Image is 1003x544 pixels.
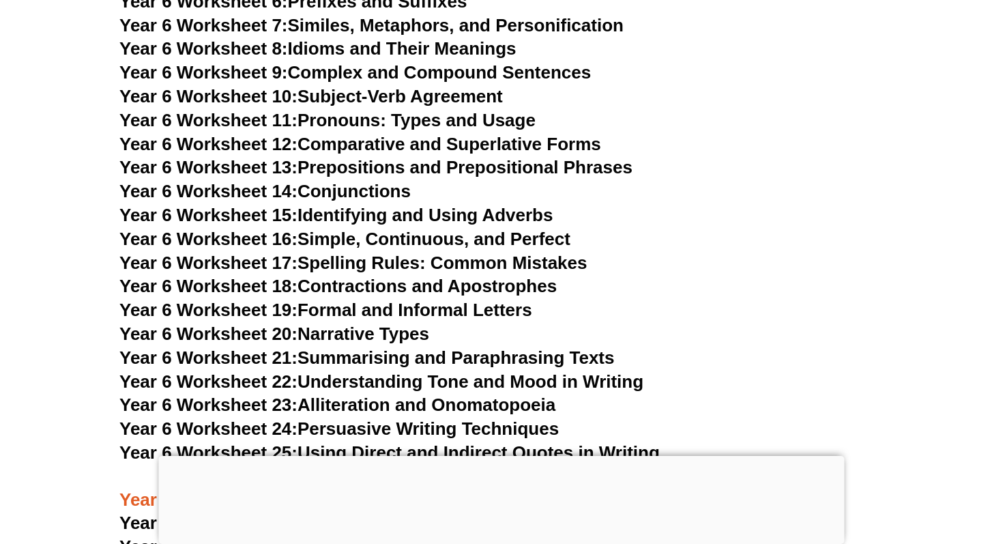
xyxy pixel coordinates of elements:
a: Year 6 Worksheet 8:Idioms and Their Meanings [119,38,516,59]
a: Year 6 Worksheet 13:Prepositions and Prepositional Phrases [119,157,633,177]
span: Year 6 Worksheet 25: [119,442,297,463]
a: Year 6 Worksheet 24:Persuasive Writing Techniques [119,418,559,439]
a: Year 6 Worksheet 14:Conjunctions [119,181,411,201]
a: Year 6 Worksheet 21:Summarising and Paraphrasing Texts [119,347,614,368]
span: Year 6 Worksheet 21: [119,347,297,368]
a: Year 6 Worksheet 9:Complex and Compound Sentences [119,62,591,83]
a: Year 6 Worksheet 20:Narrative Types [119,324,429,344]
span: Year 6 Worksheet 8: [119,38,288,59]
a: Year 6 Worksheet 7:Similes, Metaphors, and Personification [119,15,624,35]
a: Year 6 Worksheet 16:Simple, Continuous, and Perfect [119,229,570,249]
a: Year 6 Worksheet 25:Using Direct and Indirect Quotes in Writing [119,442,660,463]
a: Year 7 Poetry Worksheet 1:The Whispering Forest [119,513,540,533]
span: Year 6 Worksheet 22: [119,371,297,392]
span: Year 6 Worksheet 20: [119,324,297,344]
span: Year 6 Worksheet 10: [119,86,297,106]
iframe: Chat Widget [769,390,1003,544]
span: Year 6 Worksheet 16: [119,229,297,249]
span: Year 6 Worksheet 7: [119,15,288,35]
a: Year 6 Worksheet 19:Formal and Informal Letters [119,300,532,320]
a: Year 6 Worksheet 17:Spelling Rules: Common Mistakes [119,253,587,273]
span: Year 6 Worksheet 18: [119,276,297,296]
span: Year 7 Poetry Worksheet 1: [119,513,348,533]
span: Year 6 Worksheet 23: [119,395,297,415]
a: Year 6 Worksheet 11:Pronouns: Types and Usage [119,110,536,130]
span: Year 6 Worksheet 24: [119,418,297,439]
span: Year 6 Worksheet 11: [119,110,297,130]
a: Year 6 Worksheet 23:Alliteration and Onomatopoeia [119,395,555,415]
a: Year 6 Worksheet 18:Contractions and Apostrophes [119,276,557,296]
a: Year 6 Worksheet 22:Understanding Tone and Mood in Writing [119,371,643,392]
span: Year 6 Worksheet 12: [119,134,297,154]
a: Year 6 Worksheet 10:Subject-Verb Agreement [119,86,503,106]
span: Year 6 Worksheet 15: [119,205,297,225]
a: Year 6 Worksheet 15:Identifying and Using Adverbs [119,205,553,225]
span: Year 6 Worksheet 9: [119,62,288,83]
h3: Year 7 English Worksheets [119,466,884,512]
iframe: Advertisement [159,456,845,541]
span: Year 6 Worksheet 13: [119,157,297,177]
span: Year 6 Worksheet 19: [119,300,297,320]
a: Year 6 Worksheet 12:Comparative and Superlative Forms [119,134,601,154]
span: Year 6 Worksheet 17: [119,253,297,273]
span: Year 6 Worksheet 14: [119,181,297,201]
